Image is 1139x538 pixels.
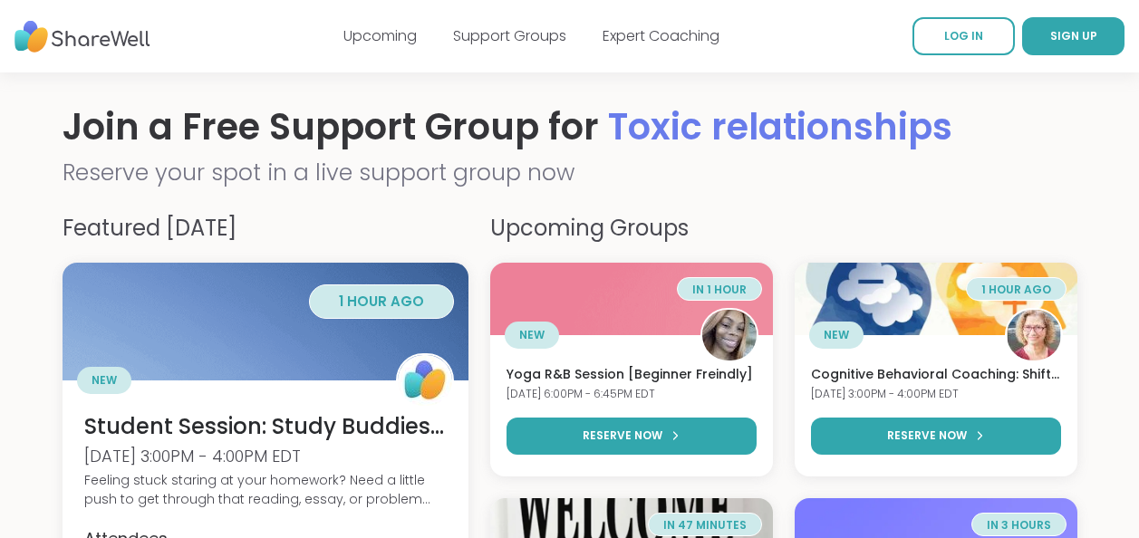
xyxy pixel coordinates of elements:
[887,428,967,444] span: RESERVE NOW
[811,366,1061,384] h3: Cognitive Behavioral Coaching: Shifting Self-Talk
[63,156,1077,190] h2: Reserve your spot in a live support group now
[608,101,952,152] span: Toxic relationships
[987,517,1051,533] span: in 3 hours
[824,327,849,343] span: NEW
[63,212,468,245] h4: Featured [DATE]
[398,353,452,408] img: ShareWell
[663,517,747,533] span: in 47 minutes
[1050,28,1097,43] span: SIGN UP
[339,292,424,311] span: 1 hour ago
[1007,308,1061,362] img: Fausta
[84,471,447,509] div: Feeling stuck staring at your homework? Need a little push to get through that reading, essay, or...
[453,25,566,46] a: Support Groups
[912,17,1015,55] a: LOG IN
[795,263,1077,335] img: Cognitive Behavioral Coaching: Shifting Self-Talk
[811,418,1061,455] a: RESERVE NOW
[84,411,447,442] h3: Student Session: Study Buddies- Stay on Track
[343,25,417,46] a: Upcoming
[944,28,983,43] span: LOG IN
[603,25,719,46] a: Expert Coaching
[14,12,150,62] img: ShareWell Nav Logo
[84,445,447,467] div: [DATE] 3:00PM - 4:00PM EDT
[702,308,757,362] img: seasonzofapril
[490,263,773,335] img: Yoga R&B Session [Beginner Freindly]
[583,428,662,444] span: RESERVE NOW
[507,366,757,384] h3: Yoga R&B Session [Beginner Freindly]
[811,387,1061,402] div: [DATE] 3:00PM - 4:00PM EDT
[507,387,757,402] div: [DATE] 6:00PM - 6:45PM EDT
[63,263,468,380] img: Student Session: Study Buddies- Stay on Track
[63,101,1077,152] h1: Join a Free Support Group for
[981,282,1051,297] span: 1 hour ago
[507,418,757,455] a: RESERVE NOW
[1022,17,1125,55] a: SIGN UP
[490,212,1077,245] h4: Upcoming Groups
[692,282,747,297] span: in 1 hour
[519,327,545,343] span: NEW
[92,372,117,389] span: NEW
